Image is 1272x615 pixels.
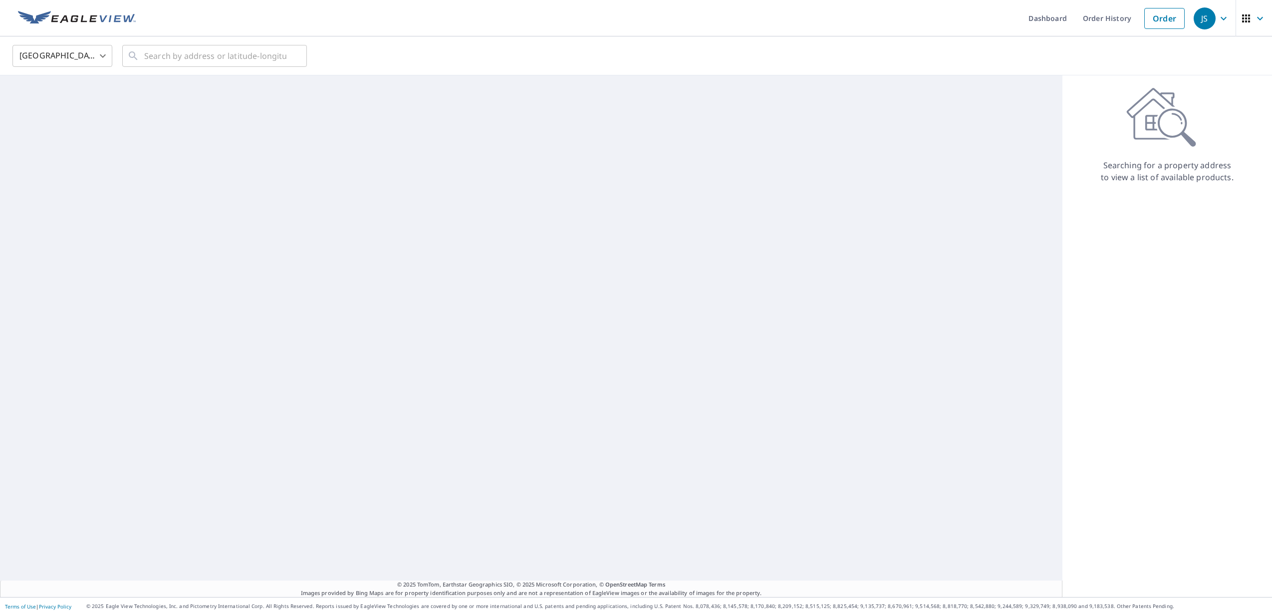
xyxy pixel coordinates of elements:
[12,42,112,70] div: [GEOGRAPHIC_DATA]
[86,603,1267,610] p: © 2025 Eagle View Technologies, Inc. and Pictometry International Corp. All Rights Reserved. Repo...
[144,42,286,70] input: Search by address or latitude-longitude
[649,581,665,588] a: Terms
[18,11,136,26] img: EV Logo
[1100,159,1234,183] p: Searching for a property address to view a list of available products.
[5,603,36,610] a: Terms of Use
[5,604,71,610] p: |
[1144,8,1185,29] a: Order
[1194,7,1216,29] div: JS
[605,581,647,588] a: OpenStreetMap
[39,603,71,610] a: Privacy Policy
[397,581,665,589] span: © 2025 TomTom, Earthstar Geographics SIO, © 2025 Microsoft Corporation, ©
